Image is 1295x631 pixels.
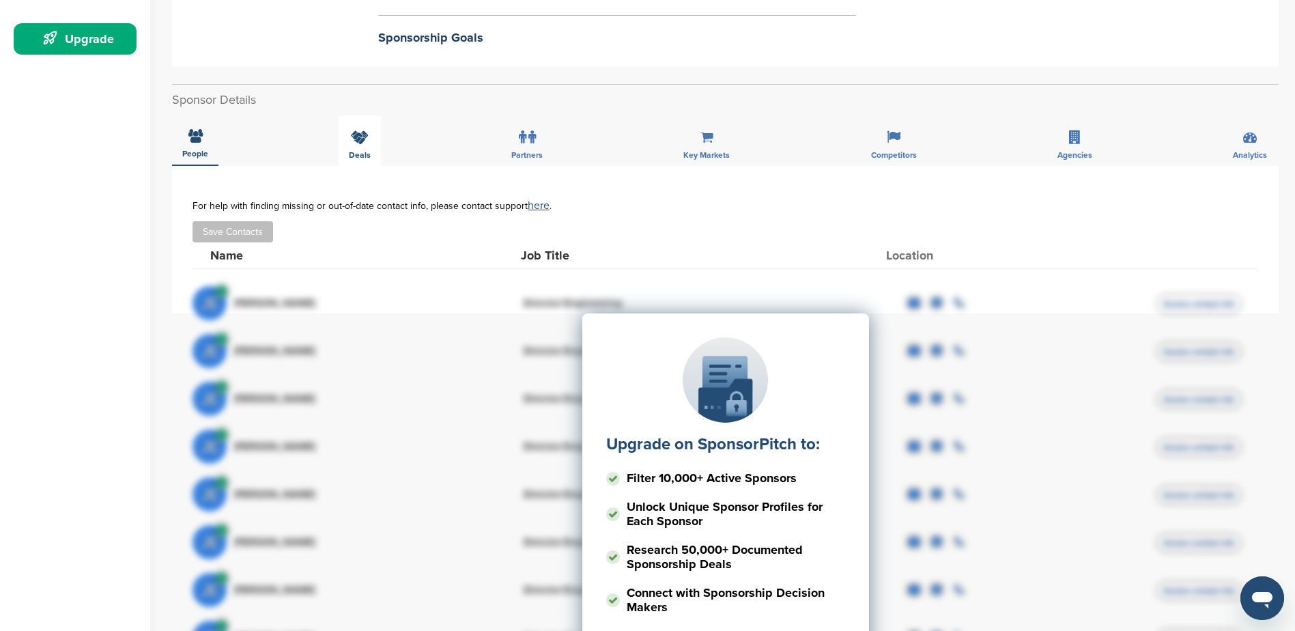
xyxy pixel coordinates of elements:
iframe: Button to launch messaging window [1240,576,1284,620]
a: here [528,199,550,212]
div: Location [886,249,988,262]
span: People [182,150,208,158]
span: Partners [511,151,543,159]
li: Connect with Sponsorship Decision Makers [606,581,845,619]
div: For help with finding missing or out-of-date contact info, please contact support . [193,200,1258,211]
span: Key Markets [683,151,730,159]
button: Save Contacts [193,221,273,242]
h2: Sponsorship Goals [378,29,856,47]
li: Research 50,000+ Documented Sponsorship Deals [606,538,845,576]
span: Agencies [1057,151,1092,159]
span: Competitors [871,151,917,159]
h2: Sponsor Details [172,91,1279,109]
div: Upgrade [20,27,137,51]
a: Upgrade [14,23,137,55]
span: Deals [349,151,371,159]
div: Name [210,249,360,262]
div: Job Title [521,249,726,262]
span: Analytics [1233,151,1267,159]
li: Unlock Unique Sponsor Profiles for Each Sponsor [606,495,845,533]
li: Filter 10,000+ Active Sponsors [606,466,845,490]
label: Upgrade on SponsorPitch to: [606,434,820,454]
